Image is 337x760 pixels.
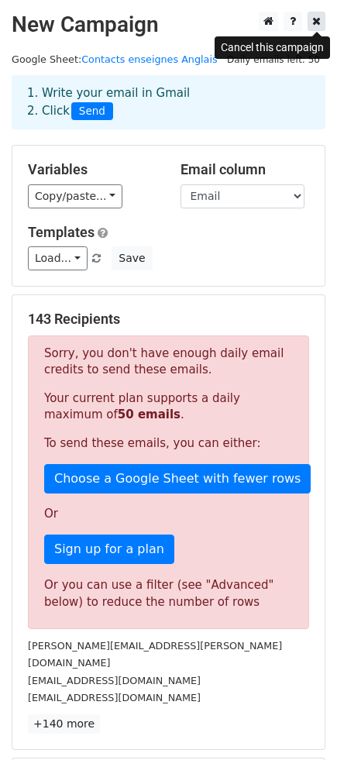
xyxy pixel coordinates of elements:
a: Daily emails left: 50 [222,53,325,65]
small: [EMAIL_ADDRESS][DOMAIN_NAME] [28,675,201,686]
button: Save [112,246,152,270]
span: Send [71,102,113,121]
p: Your current plan supports a daily maximum of . [44,390,293,423]
small: [EMAIL_ADDRESS][DOMAIN_NAME] [28,692,201,703]
p: Or [44,506,293,522]
iframe: Chat Widget [260,686,337,760]
div: Or you can use a filter (see "Advanced" below) to reduce the number of rows [44,576,293,611]
div: Cancel this campaign [215,36,330,59]
a: Templates [28,224,95,240]
p: Sorry, you don't have enough daily email credits to send these emails. [44,346,293,378]
h5: Variables [28,161,157,178]
small: Google Sheet: [12,53,218,65]
a: +140 more [28,714,100,734]
a: Choose a Google Sheet with fewer rows [44,464,311,493]
a: Sign up for a plan [44,535,174,564]
small: [PERSON_NAME][EMAIL_ADDRESS][PERSON_NAME][DOMAIN_NAME] [28,640,282,669]
h2: New Campaign [12,12,325,38]
a: Copy/paste... [28,184,122,208]
h5: 143 Recipients [28,311,309,328]
a: Load... [28,246,88,270]
p: To send these emails, you can either: [44,435,293,452]
a: Contacts enseignes Anglais [81,53,217,65]
strong: 50 emails [118,408,181,421]
div: Widget de chat [260,686,337,760]
div: 1. Write your email in Gmail 2. Click [15,84,322,120]
h5: Email column [181,161,310,178]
